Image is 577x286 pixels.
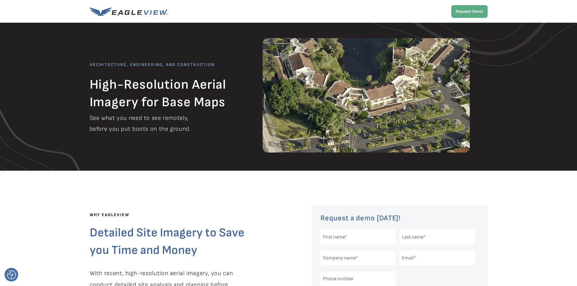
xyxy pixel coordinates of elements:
img: Revisit consent button [7,270,16,279]
a: Request Demo [451,5,488,18]
span: ARCHITECTURE, ENGINEERING, AND CONSTRUCTION [90,62,215,67]
strong: Request Demo [456,9,483,14]
input: Last name* [400,230,475,245]
button: Consent Preferences [7,270,16,279]
span: Detailed Site Imagery to Save you Time and Money [90,225,244,258]
span: High-Resolution Aerial Imagery for Base Maps [90,77,227,110]
input: Company name* [320,251,396,265]
span: See what you need to see remotely, [90,114,189,122]
input: First name* [320,230,396,245]
span: before you put boots on the ground. [90,125,191,133]
span: Request a demo [DATE]! [320,214,401,222]
input: Email* [400,251,475,265]
span: WHY EAGLEVIEW [90,212,129,217]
